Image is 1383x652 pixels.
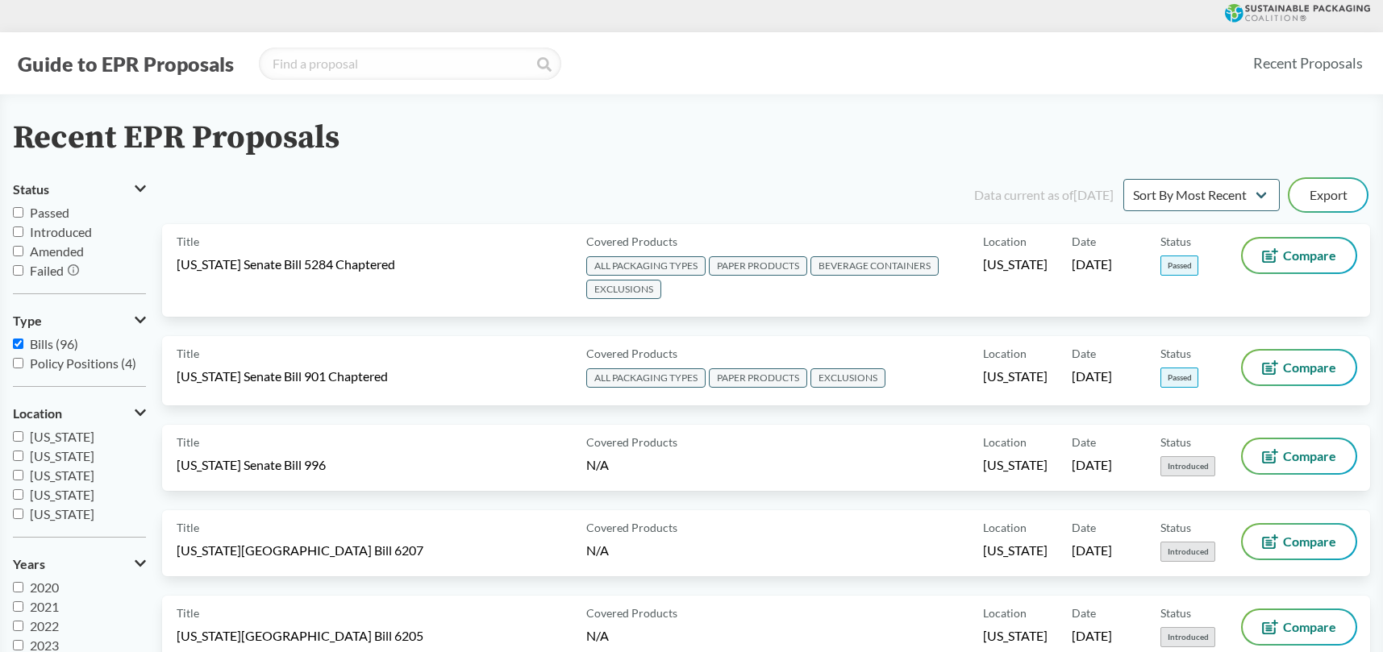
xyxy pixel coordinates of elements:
[1283,450,1336,463] span: Compare
[1160,519,1191,536] span: Status
[13,582,23,592] input: 2020
[1072,456,1112,474] span: [DATE]
[586,628,609,643] span: N/A
[1072,434,1096,451] span: Date
[13,182,49,197] span: Status
[1160,434,1191,451] span: Status
[30,448,94,463] span: [US_STATE]
[983,345,1027,362] span: Location
[13,176,146,203] button: Status
[983,542,1048,559] span: [US_STATE]
[30,224,92,239] span: Introduced
[1072,604,1096,621] span: Date
[1072,345,1096,362] span: Date
[13,400,146,427] button: Location
[1072,627,1112,645] span: [DATE]
[30,487,94,502] span: [US_STATE]
[1243,439,1356,473] button: Compare
[13,338,23,349] input: Bills (96)
[983,233,1027,250] span: Location
[13,431,23,442] input: [US_STATE]
[30,205,69,220] span: Passed
[983,519,1027,536] span: Location
[177,233,199,250] span: Title
[983,456,1048,474] span: [US_STATE]
[177,368,388,385] span: [US_STATE] Senate Bill 901 Chaptered
[1160,604,1191,621] span: Status
[13,451,23,461] input: [US_STATE]
[586,233,677,250] span: Covered Products
[177,345,199,362] span: Title
[30,618,59,633] span: 2022
[13,207,23,218] input: Passed
[13,120,340,156] h2: Recent EPR Proposals
[13,406,62,421] span: Location
[586,457,609,472] span: N/A
[1243,610,1356,644] button: Compare
[30,243,84,259] span: Amended
[1283,249,1336,262] span: Compare
[1072,519,1096,536] span: Date
[983,368,1048,385] span: [US_STATE]
[1160,542,1215,562] span: Introduced
[1243,525,1356,559] button: Compare
[13,470,23,480] input: [US_STATE]
[13,358,23,368] input: Policy Positions (4)
[13,246,23,256] input: Amended
[30,599,59,614] span: 2021
[810,256,939,276] span: BEVERAGE CONTAINERS
[1160,627,1215,647] span: Introduced
[983,434,1027,451] span: Location
[177,604,199,621] span: Title
[259,48,561,80] input: Find a proposal
[13,314,42,328] span: Type
[586,256,706,276] span: ALL PACKAGING TYPES
[13,550,146,578] button: Years
[13,621,23,631] input: 2022
[177,519,199,536] span: Title
[30,506,94,521] span: [US_STATE]
[1160,233,1191,250] span: Status
[1160,456,1215,476] span: Introduced
[30,355,136,371] span: Policy Positions (4)
[810,368,885,388] span: EXCLUSIONS
[13,601,23,612] input: 2021
[177,434,199,451] span: Title
[1283,535,1336,548] span: Compare
[1283,621,1336,633] span: Compare
[974,185,1114,205] div: Data current as of [DATE]
[1160,255,1198,276] span: Passed
[1243,239,1356,272] button: Compare
[983,604,1027,621] span: Location
[1283,361,1336,374] span: Compare
[13,226,23,237] input: Introduced
[983,627,1048,645] span: [US_STATE]
[586,604,677,621] span: Covered Products
[30,336,78,351] span: Bills (96)
[586,519,677,536] span: Covered Products
[177,255,395,273] span: [US_STATE] Senate Bill 5284 Chaptered
[586,542,609,558] span: N/A
[1246,45,1370,81] a: Recent Proposals
[13,509,23,519] input: [US_STATE]
[586,434,677,451] span: Covered Products
[30,579,59,595] span: 2020
[1072,255,1112,273] span: [DATE]
[1160,368,1198,388] span: Passed
[709,256,807,276] span: PAPER PRODUCTS
[983,255,1048,273] span: [US_STATE]
[30,263,64,278] span: Failed
[13,489,23,500] input: [US_STATE]
[1072,233,1096,250] span: Date
[13,557,45,571] span: Years
[13,307,146,334] button: Type
[177,627,423,645] span: [US_STATE][GEOGRAPHIC_DATA] Bill 6205
[177,456,326,474] span: [US_STATE] Senate Bill 996
[13,640,23,650] input: 2023
[586,368,706,388] span: ALL PACKAGING TYPES
[30,467,94,483] span: [US_STATE]
[709,368,807,388] span: PAPER PRODUCTS
[1160,345,1191,362] span: Status
[1072,542,1112,559] span: [DATE]
[1243,351,1356,384] button: Compare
